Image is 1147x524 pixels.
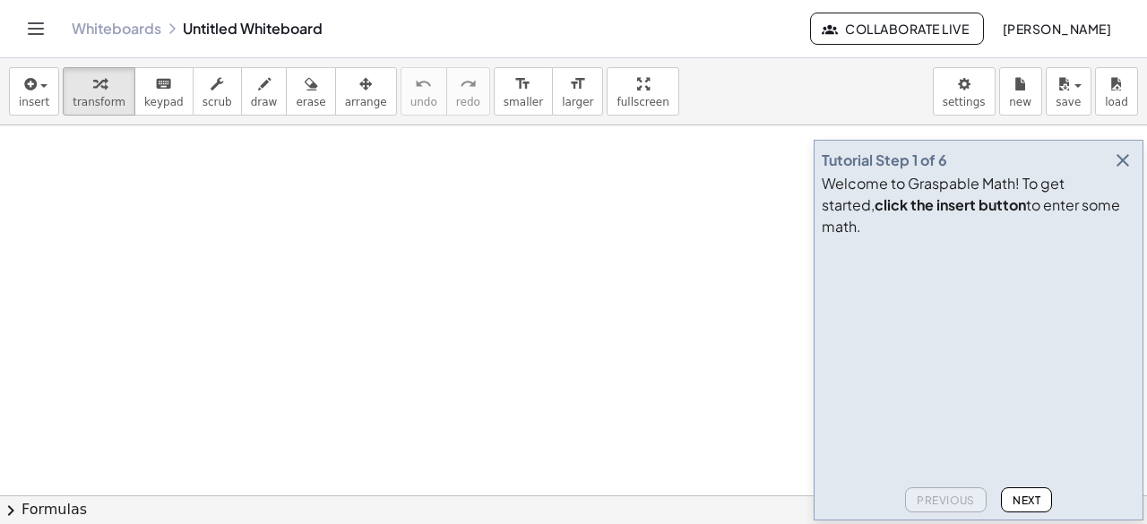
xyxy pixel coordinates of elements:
[286,67,335,116] button: erase
[144,96,184,108] span: keypad
[345,96,387,108] span: arrange
[1105,96,1128,108] span: load
[494,67,553,116] button: format_sizesmaller
[193,67,242,116] button: scrub
[943,96,986,108] span: settings
[401,67,447,116] button: undoundo
[617,96,668,108] span: fullscreen
[19,96,49,108] span: insert
[9,67,59,116] button: insert
[1013,494,1040,507] span: Next
[875,195,1026,214] b: click the insert button
[73,96,125,108] span: transform
[1046,67,1091,116] button: save
[607,67,678,116] button: fullscreen
[514,73,531,95] i: format_size
[22,14,50,43] button: Toggle navigation
[1056,96,1081,108] span: save
[203,96,232,108] span: scrub
[552,67,603,116] button: format_sizelarger
[72,20,161,38] a: Whiteboards
[1001,487,1052,512] button: Next
[987,13,1125,45] button: [PERSON_NAME]
[63,67,135,116] button: transform
[415,73,432,95] i: undo
[410,96,437,108] span: undo
[562,96,593,108] span: larger
[460,73,477,95] i: redo
[504,96,543,108] span: smaller
[241,67,288,116] button: draw
[933,67,996,116] button: settings
[1009,96,1031,108] span: new
[1002,21,1111,37] span: [PERSON_NAME]
[822,150,947,171] div: Tutorial Step 1 of 6
[251,96,278,108] span: draw
[446,67,490,116] button: redoredo
[825,21,969,37] span: Collaborate Live
[335,67,397,116] button: arrange
[296,96,325,108] span: erase
[999,67,1042,116] button: new
[1095,67,1138,116] button: load
[569,73,586,95] i: format_size
[155,73,172,95] i: keyboard
[134,67,194,116] button: keyboardkeypad
[822,173,1135,237] div: Welcome to Graspable Math! To get started, to enter some math.
[810,13,984,45] button: Collaborate Live
[456,96,480,108] span: redo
